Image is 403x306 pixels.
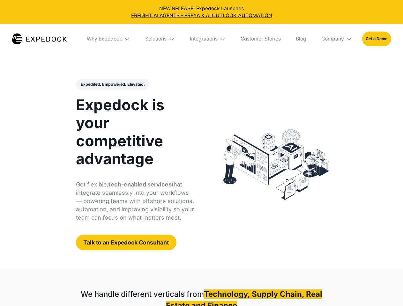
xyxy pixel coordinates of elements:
div: Why Expedock [87,36,122,42]
a: Blog [291,24,311,54]
a: Customer Stories [235,24,286,54]
a: FREIGHT AI AGENTS - FREYA & AI OUTLOOK AUTOMATION [5,12,398,19]
p: Get flexible, that integrate seamlessly into your workflows — powering teams with offshore soluti... [76,180,194,222]
div: Solutions [145,36,167,42]
a: Talk to an Expedock Consultant [76,235,176,250]
div: NEW RELEASE: Expedock Launches [5,5,398,19]
a: Get a Demo [362,32,391,46]
div: Integrations [190,36,218,42]
strong: tech-enabled services [108,181,172,188]
div: Company [321,36,344,42]
strong: We handle different verticals from [81,289,204,299]
h1: Expedock is your competitive advantage [76,96,194,168]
